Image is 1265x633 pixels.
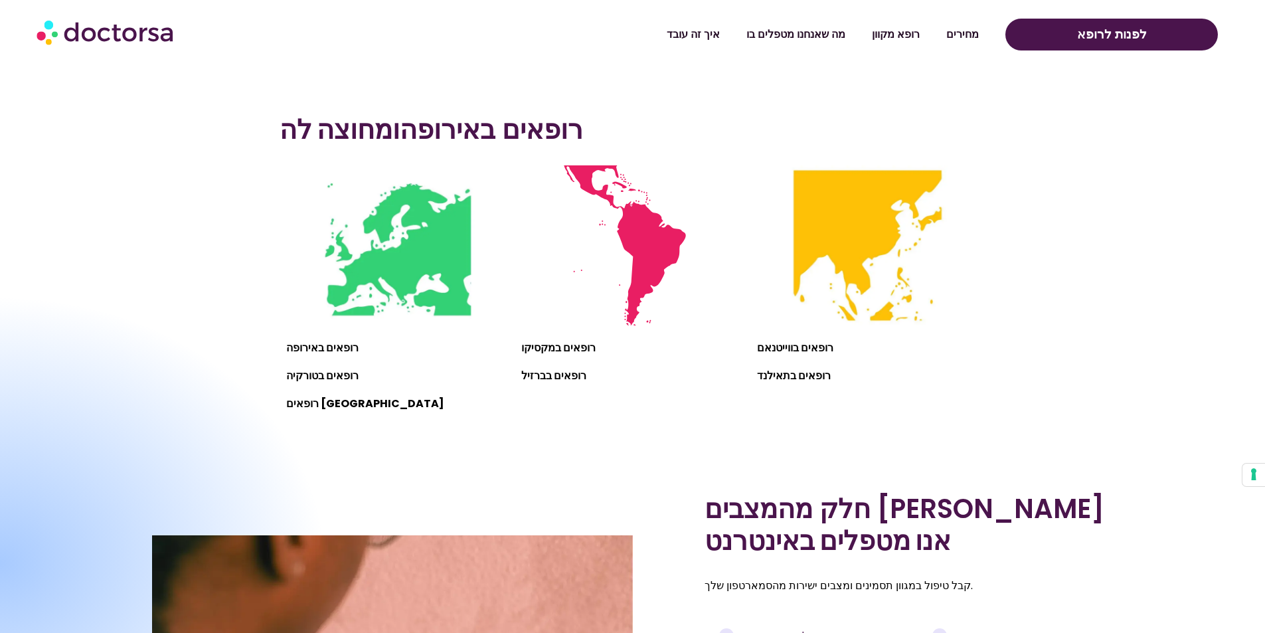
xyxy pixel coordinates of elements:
[667,27,720,42] font: איך זה עובד
[872,27,920,42] font: רופא מקוון
[327,19,992,50] nav: תַפרִיט
[400,111,583,148] font: רופאים באירופה
[746,27,845,42] font: מה שאנחנו מטפלים בו
[317,165,477,325] img: מפה מיניאטורית של המדינות בהן Doctorsa זמין - אירופה, בריטניה וטורקיה
[653,19,733,50] a: איך זה עובד
[1077,25,1147,43] font: לפנות לרופא
[705,490,1104,527] font: חלק מהמצבים [PERSON_NAME]
[552,165,713,325] img: מפה מיניאטורית של המדינות בהן Doctorsa זמין - אמריקה הלטינית
[1005,19,1218,50] a: לפנות לרופא
[1242,464,1265,486] button: העדפות ההסכמה שלך עבור טכנולוגיות מעקב
[705,578,973,593] font: קבל טיפול במגוון תסמינים ומצבים ישירות מהסמארטפון שלך.
[757,340,833,355] font: רופאים בווייטנאם
[733,19,859,50] a: מה שאנחנו מטפלים בו
[859,19,933,50] a: רופא מקוון
[933,19,992,50] a: מחירים
[946,27,979,42] font: מחירים
[521,340,596,355] font: רופאים במקסיקו
[280,111,400,148] font: ומחוצה לה
[286,396,444,411] font: רופאים [GEOGRAPHIC_DATA]
[521,368,586,383] font: רופאים בברזיל
[788,165,948,325] img: מפה מיניאטורית של המדינות בהן דוקטורסה זמינה - דרום מזרח אסיה
[705,522,951,559] font: אנו מטפלים באינטרנט
[757,368,831,383] font: רופאים בתאילנד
